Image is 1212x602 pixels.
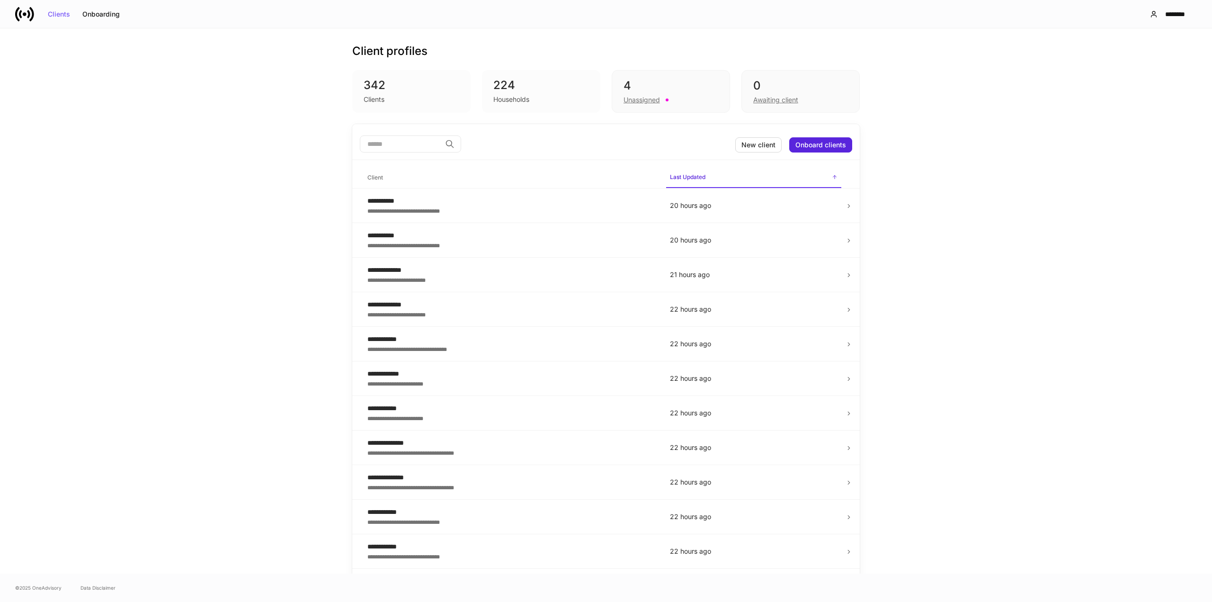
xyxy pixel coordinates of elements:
div: 224 [493,78,589,93]
div: Onboard clients [795,142,846,148]
p: 21 hours ago [670,270,838,279]
h3: Client profiles [352,44,428,59]
div: Clients [364,95,384,104]
p: 22 hours ago [670,408,838,418]
div: Households [493,95,529,104]
div: 4 [624,78,718,93]
p: 22 hours ago [670,339,838,349]
div: Awaiting client [753,95,798,105]
p: 22 hours ago [670,305,838,314]
p: 22 hours ago [670,547,838,556]
div: New client [741,142,775,148]
div: 4Unassigned [612,70,730,113]
p: 20 hours ago [670,235,838,245]
button: Clients [42,7,76,22]
div: Unassigned [624,95,660,105]
div: Clients [48,11,70,18]
span: Client [364,168,659,188]
button: New client [735,137,782,153]
a: Data Disclaimer [80,584,116,592]
button: Onboarding [76,7,126,22]
button: Onboard clients [789,137,852,153]
p: 20 hours ago [670,201,838,210]
div: Onboarding [82,11,120,18]
h6: Last Updated [670,172,705,181]
div: 0Awaiting client [741,70,860,113]
h6: Client [367,173,383,182]
p: 22 hours ago [670,477,838,487]
p: 22 hours ago [670,374,838,383]
div: 0 [753,78,848,93]
span: Last Updated [666,168,841,188]
span: © 2025 OneAdvisory [15,584,62,592]
p: 22 hours ago [670,443,838,452]
p: 22 hours ago [670,512,838,521]
div: 342 [364,78,459,93]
